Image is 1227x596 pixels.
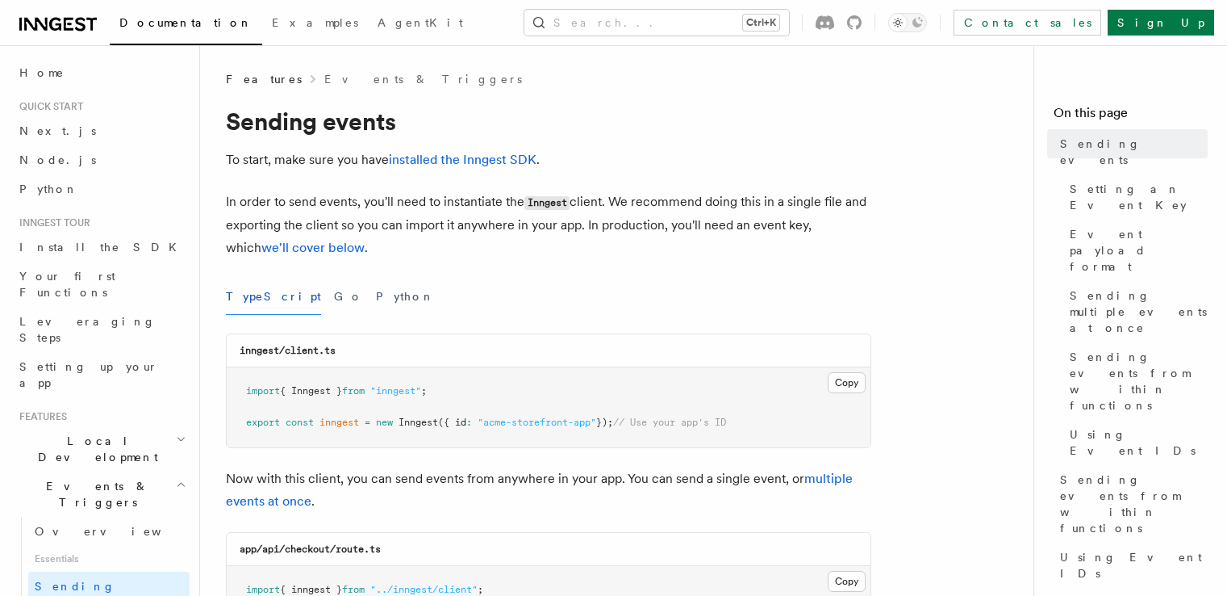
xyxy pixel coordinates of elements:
span: AgentKit [378,16,463,29]
a: Home [13,58,190,87]
span: from [342,385,365,397]
span: Node.js [19,153,96,166]
span: Events & Triggers [13,478,176,510]
span: Sending events [1060,136,1208,168]
button: Copy [828,372,866,393]
span: Features [226,71,302,87]
span: Setting an Event Key [1070,181,1208,213]
span: Quick start [13,100,83,113]
span: from [342,584,365,595]
span: Documentation [119,16,252,29]
a: Node.js [13,145,190,174]
p: To start, make sure you have . [226,149,871,171]
a: we'll cover below [261,240,365,255]
span: { Inngest } [280,385,342,397]
span: Setting up your app [19,360,158,389]
button: Search...Ctrl+K [524,10,789,36]
span: // Use your app's ID [613,417,726,428]
span: Your first Functions [19,270,115,299]
code: inngest/client.ts [240,345,336,356]
a: Install the SDK [13,233,190,262]
span: { inngest } [280,584,342,595]
a: Python [13,174,190,204]
p: Now with this client, you can send events from anywhere in your app. You can send a single event,... [226,468,871,513]
code: Inngest [524,196,570,210]
span: Sending events from within functions [1070,349,1208,413]
span: ; [478,584,483,595]
button: Copy [828,571,866,592]
span: new [376,417,393,428]
span: const [286,417,314,428]
span: = [365,417,370,428]
span: inngest [319,417,359,428]
span: Event payload format [1070,226,1208,275]
span: Sending events from within functions [1060,472,1208,536]
a: Overview [28,517,190,546]
a: Documentation [110,5,262,45]
a: Contact sales [954,10,1101,36]
span: Features [13,410,67,423]
span: import [246,584,280,595]
button: Go [334,279,363,315]
a: Sending events from within functions [1054,465,1208,543]
span: ; [421,385,427,397]
button: Events & Triggers [13,472,190,517]
p: In order to send events, you'll need to instantiate the client. We recommend doing this in a sing... [226,191,871,259]
span: "inngest" [370,385,421,397]
a: Event payload format [1063,220,1208,281]
a: AgentKit [368,5,473,44]
span: Inngest [399,417,438,428]
a: multiple events at once [226,471,853,509]
a: Your first Functions [13,262,190,307]
h1: Sending events [226,107,871,136]
kbd: Ctrl+K [743,15,779,31]
span: export [246,417,280,428]
span: Essentials [28,546,190,572]
span: Python [19,183,78,195]
span: }); [596,417,613,428]
button: TypeScript [226,279,321,315]
button: Toggle dark mode [888,13,927,32]
a: Setting up your app [13,352,190,397]
a: installed the Inngest SDK [389,152,536,167]
span: Leveraging Steps [19,315,156,344]
span: "../inngest/client" [370,584,478,595]
button: Local Development [13,426,190,472]
code: app/api/checkout/route.ts [240,544,381,555]
a: Sending events from within functions [1063,342,1208,420]
span: Sending multiple events at once [1070,288,1208,336]
a: Events & Triggers [324,71,522,87]
span: Install the SDK [19,241,186,254]
button: Python [376,279,435,315]
span: : [466,417,472,428]
span: Local Development [13,433,176,465]
h4: On this page [1054,103,1208,129]
span: Overview [35,525,201,538]
a: Using Event IDs [1054,543,1208,588]
a: Sending multiple events at once [1063,281,1208,342]
span: Examples [272,16,358,29]
a: Leveraging Steps [13,307,190,352]
span: Using Event IDs [1070,426,1208,459]
span: Inngest tour [13,216,90,229]
a: Next.js [13,116,190,145]
span: ({ id [438,417,466,428]
a: Examples [262,5,368,44]
span: "acme-storefront-app" [478,417,596,428]
a: Sending events [1054,129,1208,174]
span: Next.js [19,124,96,137]
a: Using Event IDs [1063,420,1208,465]
a: Sign Up [1108,10,1214,36]
a: Setting an Event Key [1063,174,1208,220]
span: Home [19,65,65,81]
span: import [246,385,280,397]
span: Using Event IDs [1060,549,1208,581]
